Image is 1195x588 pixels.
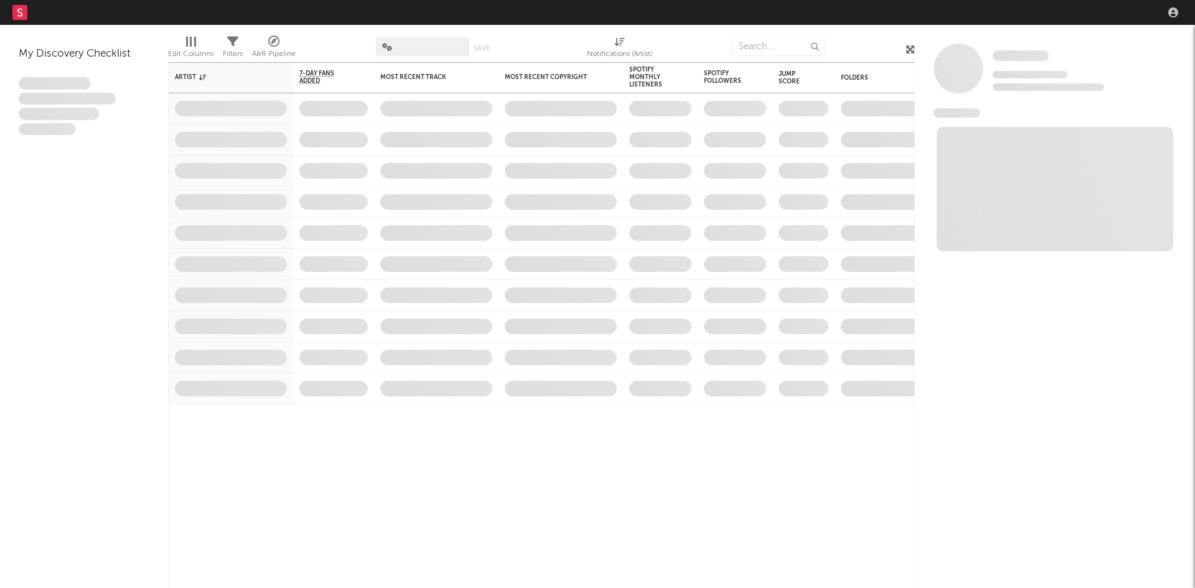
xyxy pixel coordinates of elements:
[993,83,1104,91] span: 0 fans last week
[380,73,474,81] div: Most Recent Track
[19,77,91,90] span: Lorem ipsum dolor
[175,73,268,81] div: Artist
[223,31,243,67] div: Filters
[587,31,652,67] div: Notifications (Artist)
[629,66,673,88] div: Spotify Monthly Listeners
[299,70,349,85] span: 7-Day Fans Added
[779,70,810,85] div: Jump Score
[934,108,980,118] span: News Feed
[168,47,213,62] div: Edit Columns
[587,47,652,62] div: Notifications (Artist)
[993,71,1067,78] span: Tracking Since: [DATE]
[19,108,99,120] span: Praesent ac interdum
[993,50,1049,61] span: Some Artist
[993,50,1049,62] a: Some Artist
[252,31,296,67] div: A&R Pipeline
[19,47,149,62] div: My Discovery Checklist
[505,73,598,81] div: Most Recent Copyright
[19,123,76,136] span: Aliquam viverra
[474,45,490,52] button: Save
[841,74,934,82] div: Folders
[19,93,116,105] span: Integer aliquet in purus et
[223,47,243,62] div: Filters
[732,37,825,56] input: Search...
[168,31,213,67] div: Edit Columns
[252,47,296,62] div: A&R Pipeline
[704,70,747,85] div: Spotify Followers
